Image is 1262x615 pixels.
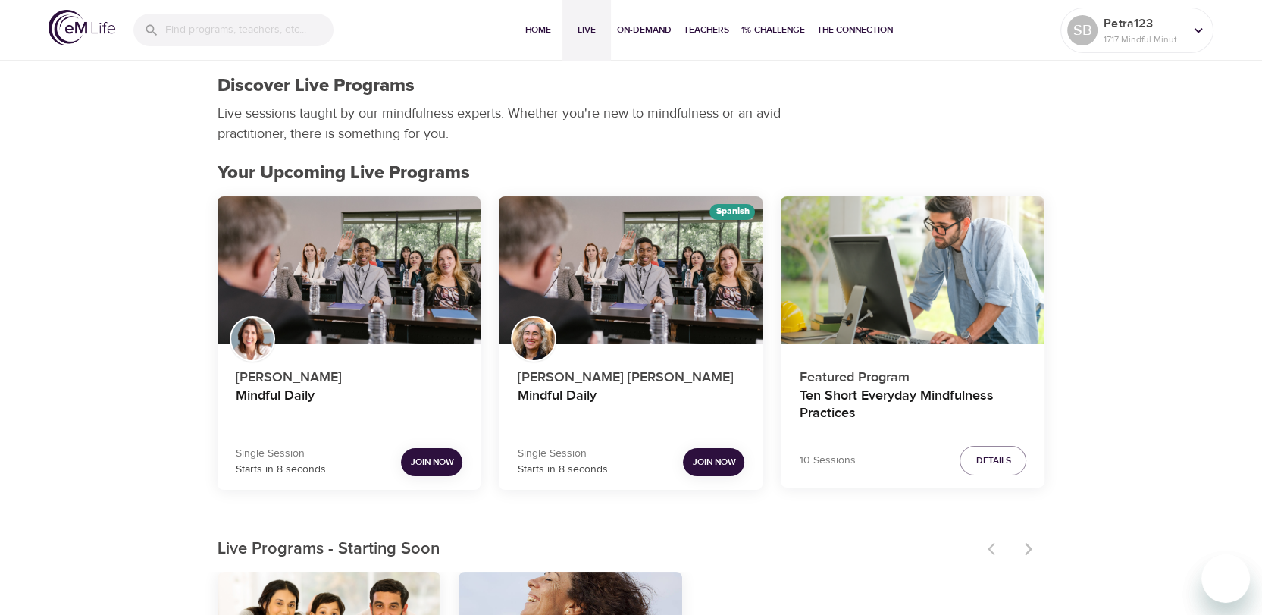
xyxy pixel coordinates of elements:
[1067,15,1098,45] div: SB
[781,196,1044,345] button: Ten Short Everyday Mindfulness Practices
[692,454,735,470] span: Join Now
[799,361,1026,388] p: Featured Program
[520,22,556,38] span: Home
[617,22,672,38] span: On-Demand
[401,448,462,476] button: Join Now
[568,22,605,38] span: Live
[517,446,607,462] p: Single Session
[218,537,979,562] p: Live Programs - Starting Soon
[410,454,453,470] span: Join Now
[817,22,893,38] span: The Connection
[975,453,1010,469] span: Details
[960,446,1026,475] button: Details
[799,388,1026,424] h4: Ten Short Everyday Mindfulness Practices
[236,462,326,478] p: Starts in 8 seconds
[236,361,463,388] p: [PERSON_NAME]
[684,22,729,38] span: Teachers
[218,196,481,345] button: Mindful Daily
[799,453,855,469] p: 10 Sessions
[499,196,763,345] button: Mindful Daily
[741,22,805,38] span: 1% Challenge
[709,204,755,220] div: The episodes in this programs will be in Spanish
[1104,14,1184,33] p: Petra123
[1201,554,1250,603] iframe: Button to launch messaging window
[218,75,415,97] h1: Discover Live Programs
[517,462,607,478] p: Starts in 8 seconds
[236,388,463,424] h4: Mindful Daily
[517,388,744,424] h4: Mindful Daily
[49,10,115,45] img: logo
[683,448,744,476] button: Join Now
[236,446,326,462] p: Single Session
[517,361,744,388] p: [PERSON_NAME] [PERSON_NAME]
[218,162,1045,184] h2: Your Upcoming Live Programs
[1104,33,1184,46] p: 1717 Mindful Minutes
[218,103,786,144] p: Live sessions taught by our mindfulness experts. Whether you're new to mindfulness or an avid pra...
[165,14,334,46] input: Find programs, teachers, etc...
